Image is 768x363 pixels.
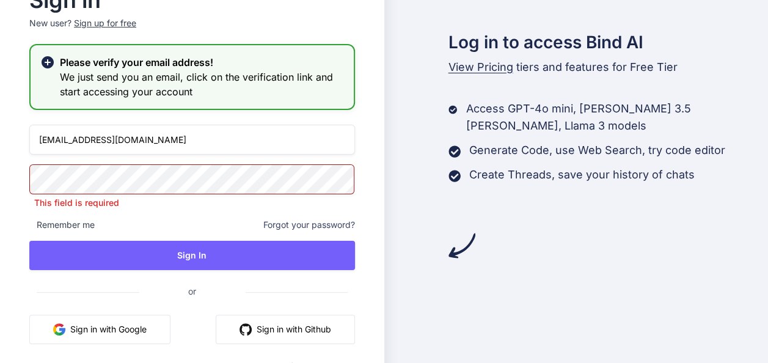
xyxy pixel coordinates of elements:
[29,219,95,231] span: Remember me
[469,142,725,159] p: Generate Code, use Web Search, try code editor
[448,61,513,73] span: View Pricing
[29,197,355,209] p: This field is required
[60,55,344,70] h2: Please verify your email address!
[240,323,252,335] img: github
[53,323,65,335] img: google
[74,17,136,29] div: Sign up for free
[29,125,355,155] input: Login or Email
[263,219,355,231] span: Forgot your password?
[60,70,344,99] h3: We just send you an email, click on the verification link and start accessing your account
[466,100,768,134] p: Access GPT-4o mini, [PERSON_NAME] 3.5 [PERSON_NAME], Llama 3 models
[29,315,170,344] button: Sign in with Google
[139,276,245,306] span: or
[448,232,475,259] img: arrow
[29,17,355,44] p: New user?
[469,166,695,183] p: Create Threads, save your history of chats
[29,241,355,270] button: Sign In
[216,315,355,344] button: Sign in with Github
